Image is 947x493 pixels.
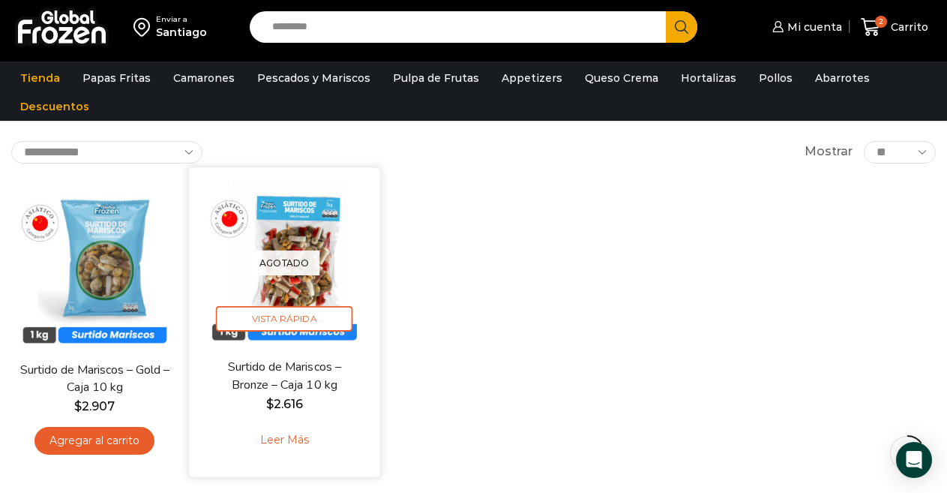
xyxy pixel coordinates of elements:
button: Search button [666,11,697,43]
div: Open Intercom Messenger [896,442,932,478]
a: Agregar al carrito: “Surtido de Mariscos - Gold - Caja 10 kg” [34,427,154,455]
a: Tienda [13,64,67,92]
a: Queso Crema [577,64,666,92]
span: $ [74,399,82,413]
a: Pollos [751,64,800,92]
a: Papas Fritas [75,64,158,92]
span: Vista Rápida [215,305,352,332]
img: address-field-icon.svg [133,14,156,40]
a: Descuentos [13,92,97,121]
a: Surtido de Mariscos – Gold – Caja 10 kg [19,362,169,396]
div: Santiago [156,25,207,40]
bdi: 2.907 [74,399,115,413]
a: Pescados y Mariscos [250,64,378,92]
span: Mi cuenta [784,20,842,35]
p: Agotado [249,251,320,275]
a: Camarones [166,64,242,92]
a: Appetizers [494,64,570,92]
select: Pedido de la tienda [11,141,202,164]
a: Surtido de Mariscos – Bronze – Caja 10 kg [208,359,360,394]
span: 2 [875,16,887,28]
a: Mi cuenta [769,12,842,42]
a: Hortalizas [673,64,744,92]
span: Carrito [887,20,928,35]
span: Mostrar [805,143,853,161]
div: Enviar a [156,14,207,25]
a: Abarrotes [808,64,877,92]
a: Leé más sobre “Surtido de Mariscos - Bronze - Caja 10 kg” [236,424,331,456]
span: $ [265,396,273,410]
bdi: 2.616 [265,396,302,410]
a: Pulpa de Frutas [385,64,487,92]
a: 2 Carrito [857,10,932,45]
